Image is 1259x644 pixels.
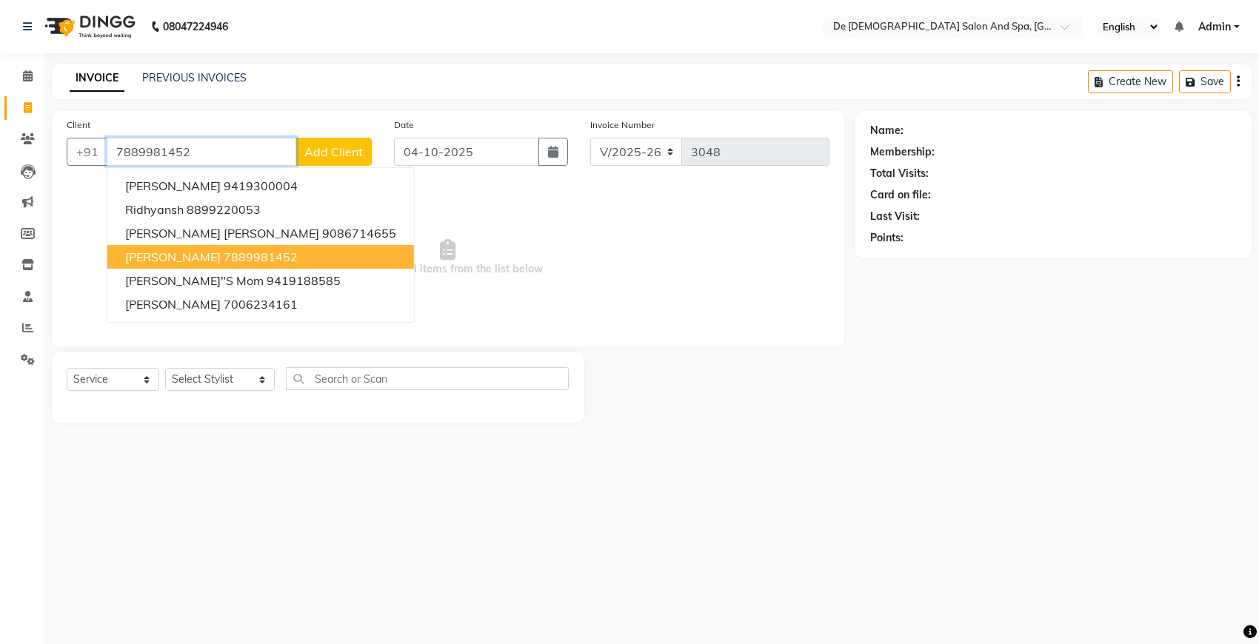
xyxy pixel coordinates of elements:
[70,65,124,92] a: INVOICE
[286,367,569,390] input: Search or Scan
[125,178,221,193] span: [PERSON_NAME]
[125,297,221,312] span: [PERSON_NAME]
[870,144,935,160] div: Membership:
[125,226,319,241] span: [PERSON_NAME] [PERSON_NAME]
[125,202,184,217] span: Ridhyansh
[107,138,296,166] input: Search by Name/Mobile/Email/Code
[163,6,228,47] b: 08047224946
[187,202,261,217] ngb-highlight: 8899220053
[142,71,247,84] a: PREVIOUS INVOICES
[870,230,904,246] div: Points:
[1179,70,1231,93] button: Save
[67,138,108,166] button: +91
[267,273,341,288] ngb-highlight: 9419188585
[38,6,139,47] img: logo
[295,138,372,166] button: Add Client
[870,209,920,224] div: Last Visit:
[224,249,298,264] ngb-highlight: 7889981452
[125,273,264,288] span: [PERSON_NAME]"s Mom
[1088,70,1173,93] button: Create New
[394,118,414,132] label: Date
[1198,19,1231,35] span: Admin
[224,178,298,193] ngb-highlight: 9419300004
[322,226,396,241] ngb-highlight: 9086714655
[125,249,221,264] span: [PERSON_NAME]
[870,166,929,181] div: Total Visits:
[870,123,904,138] div: Name:
[224,297,298,312] ngb-highlight: 7006234161
[67,184,829,332] span: Select & add items from the list below
[590,118,655,132] label: Invoice Number
[870,187,931,203] div: Card on file:
[304,144,363,159] span: Add Client
[67,118,90,132] label: Client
